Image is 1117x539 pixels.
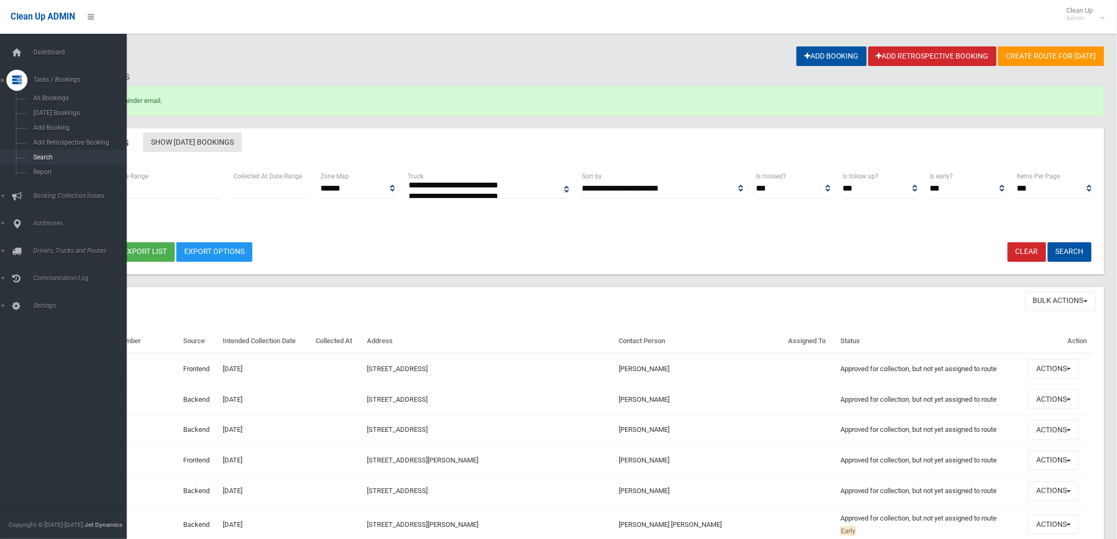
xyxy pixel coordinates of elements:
button: Actions [1028,481,1079,501]
td: Frontend [179,353,219,384]
th: Action [1024,329,1092,354]
td: [DATE] [219,445,311,476]
button: Search [1048,242,1092,262]
span: Communication Log [30,275,136,282]
span: Early [840,526,856,535]
td: Approved for collection, but not yet assigned to route [836,415,1024,446]
td: [PERSON_NAME] [615,353,784,384]
strong: Jet Dynamics [84,521,122,528]
td: Backend [179,384,219,415]
span: Tasks / Bookings [30,76,136,83]
td: [DATE] [219,476,311,506]
span: Add Booking [30,124,127,131]
td: Approved for collection, but not yet assigned to route [836,476,1024,506]
span: Report [30,168,127,176]
a: Clear [1008,242,1046,262]
span: Search [30,154,127,161]
td: Backend [179,476,219,506]
td: [DATE] [219,353,311,384]
td: [PERSON_NAME] [615,415,784,446]
a: Add Retrospective Booking [868,46,997,66]
span: Addresses [30,220,136,227]
th: Address [363,329,615,354]
td: Approved for collection, but not yet assigned to route [836,353,1024,384]
td: [PERSON_NAME] [615,384,784,415]
td: [DATE] [219,384,311,415]
span: Clean Up [1062,6,1104,22]
small: Admin [1067,14,1093,22]
span: Settings [30,302,136,309]
span: All Bookings [30,94,127,102]
button: Actions [1028,451,1079,470]
a: [STREET_ADDRESS] [367,425,428,433]
td: [DATE] [219,415,311,446]
td: Backend [179,415,219,446]
a: Add Booking [797,46,867,66]
button: Actions [1028,420,1079,440]
span: Copyright © [DATE]-[DATE] [8,521,83,528]
button: Actions [1028,390,1079,409]
td: [PERSON_NAME] [615,476,784,506]
span: Dashboard [30,49,136,56]
th: Status [836,329,1024,354]
button: Actions [1028,359,1079,379]
span: Drivers, Trucks and Routes [30,247,136,254]
th: Source [179,329,219,354]
span: Booking Collection Issues [30,192,136,200]
span: Clean Up ADMIN [11,12,75,22]
button: Actions [1028,515,1079,534]
a: [STREET_ADDRESS][PERSON_NAME] [367,521,478,528]
a: Export Options [176,242,252,262]
td: Approved for collection, but not yet assigned to route [836,384,1024,415]
button: Bulk Actions [1025,291,1096,311]
th: Intended Collection Date [219,329,311,354]
td: Frontend [179,445,219,476]
span: Add Retrospective Booking [30,139,127,146]
a: [STREET_ADDRESS] [367,365,428,373]
div: Booking sent reminder email. [46,86,1104,116]
a: Create route for [DATE] [998,46,1104,66]
a: [STREET_ADDRESS][PERSON_NAME] [367,456,478,464]
th: Booking Number [87,329,179,354]
a: Show [DATE] Bookings [143,133,242,152]
td: Approved for collection, but not yet assigned to route [836,445,1024,476]
a: [STREET_ADDRESS] [367,487,428,495]
th: Collected At [311,329,363,354]
td: [PERSON_NAME] [615,445,784,476]
th: Contact Person [615,329,784,354]
a: [STREET_ADDRESS] [367,395,428,403]
th: Assigned To [784,329,836,354]
label: Truck [408,171,423,182]
span: [DATE] Bookings [30,109,127,117]
button: Export list [115,242,175,262]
